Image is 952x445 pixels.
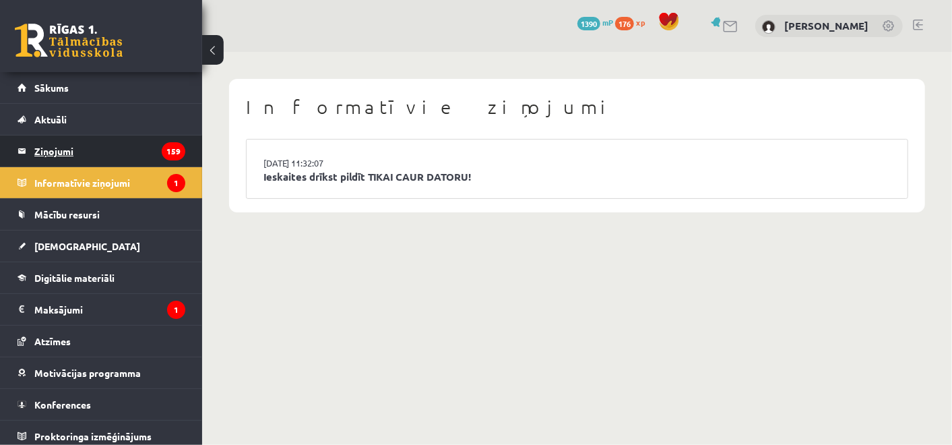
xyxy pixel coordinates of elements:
a: 1390 mP [577,17,613,28]
a: Konferences [18,389,185,420]
span: xp [636,17,645,28]
h1: Informatīvie ziņojumi [246,96,908,119]
a: Informatīvie ziņojumi1 [18,167,185,198]
a: 176 xp [615,17,652,28]
a: Atzīmes [18,326,185,357]
span: Proktoringa izmēģinājums [34,430,152,442]
a: Aktuāli [18,104,185,135]
a: Sākums [18,72,185,103]
a: Motivācijas programma [18,357,185,388]
span: 176 [615,17,634,30]
span: Sākums [34,82,69,94]
a: Rīgas 1. Tālmācības vidusskola [15,24,123,57]
i: 159 [162,142,185,160]
legend: Informatīvie ziņojumi [34,167,185,198]
span: Digitālie materiāli [34,272,115,284]
legend: Ziņojumi [34,136,185,167]
a: [DEMOGRAPHIC_DATA] [18,231,185,262]
span: Mācību resursi [34,208,100,220]
img: Ričards Millers [762,20,775,34]
a: Mācību resursi [18,199,185,230]
span: Atzīmes [34,335,71,347]
a: [PERSON_NAME] [784,19,868,32]
span: Aktuāli [34,113,67,125]
span: [DEMOGRAPHIC_DATA] [34,240,140,252]
i: 1 [167,301,185,319]
a: Digitālie materiāli [18,262,185,293]
span: 1390 [577,17,600,30]
span: Konferences [34,398,91,411]
legend: Maksājumi [34,294,185,325]
i: 1 [167,174,185,192]
a: Ziņojumi159 [18,136,185,167]
a: Ieskaites drīkst pildīt TIKAI CAUR DATORU! [263,169,891,185]
span: mP [602,17,613,28]
a: Maksājumi1 [18,294,185,325]
a: [DATE] 11:32:07 [263,156,364,170]
span: Motivācijas programma [34,367,141,379]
